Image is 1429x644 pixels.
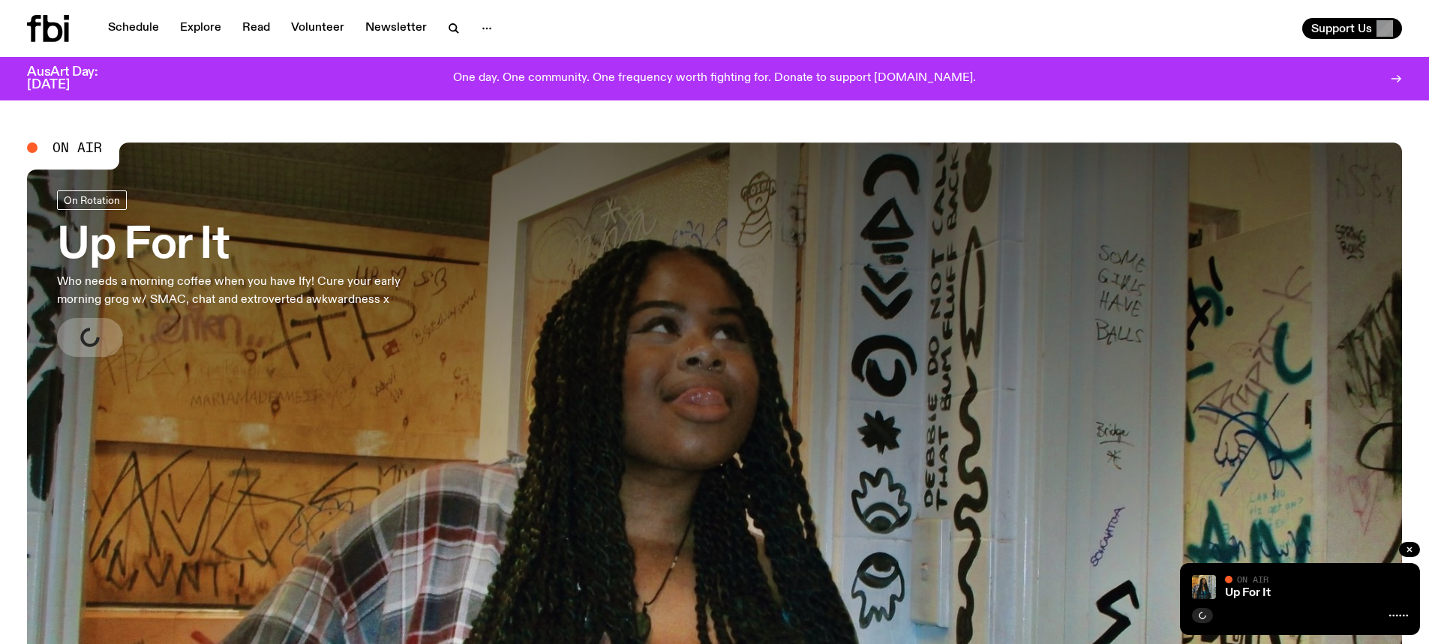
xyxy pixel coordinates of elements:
[99,18,168,39] a: Schedule
[233,18,279,39] a: Read
[1225,587,1271,599] a: Up For It
[57,190,441,357] a: Up For ItWho needs a morning coffee when you have Ify! Cure your early morning grog w/ SMAC, chat...
[64,194,120,205] span: On Rotation
[282,18,353,39] a: Volunteer
[453,72,976,85] p: One day. One community. One frequency worth fighting for. Donate to support [DOMAIN_NAME].
[356,18,436,39] a: Newsletter
[57,273,441,309] p: Who needs a morning coffee when you have Ify! Cure your early morning grog w/ SMAC, chat and extr...
[57,190,127,210] a: On Rotation
[27,66,123,91] h3: AusArt Day: [DATE]
[57,225,441,267] h3: Up For It
[1311,22,1372,35] span: Support Us
[1302,18,1402,39] button: Support Us
[171,18,230,39] a: Explore
[1237,574,1268,584] span: On Air
[53,141,102,154] span: On Air
[1192,575,1216,599] img: Ify - a Brown Skin girl with black braided twists, looking up to the side with her tongue stickin...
